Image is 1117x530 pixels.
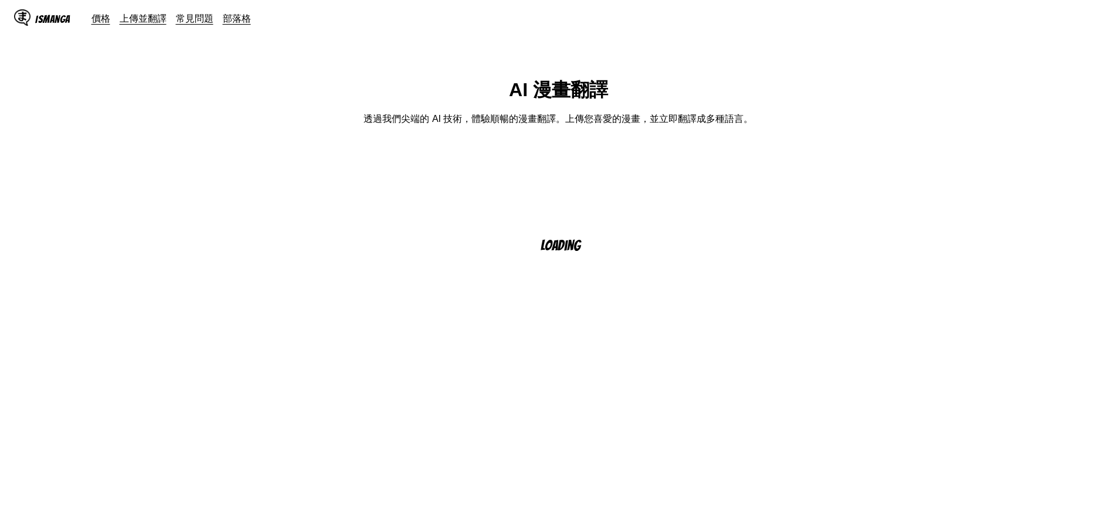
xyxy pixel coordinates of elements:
[14,9,91,28] a: IsManga LogoIsManga
[91,12,110,24] a: 價格
[176,12,213,24] a: 常見問題
[14,9,30,26] img: IsManga Logo
[120,12,167,24] a: 上傳並翻譯
[223,12,251,24] a: 部落格
[541,238,596,253] p: Loading
[364,113,753,125] p: 透過我們尖端的 AI 技術，體驗順暢的漫畫翻譯。上傳您喜愛的漫畫，並立即翻譯成多種語言。
[35,13,70,25] div: IsManga
[509,77,608,103] h1: AI 漫畫翻譯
